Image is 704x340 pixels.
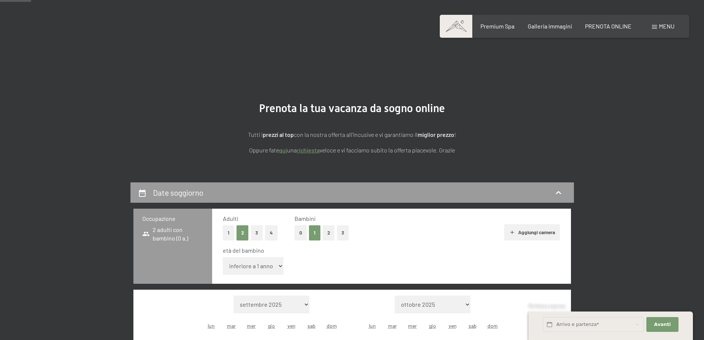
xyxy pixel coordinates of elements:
abbr: lunedì [208,323,215,329]
button: Avanti [646,317,678,332]
div: età del bambino [223,246,554,255]
abbr: sabato [469,323,477,329]
a: PRENOTA ONLINE [585,23,632,30]
h3: Occupazione [142,215,203,223]
span: Richiesta express [528,303,565,309]
abbr: giovedì [429,323,436,329]
button: 0 [295,225,307,240]
button: Aggiungi camera [504,224,560,240]
abbr: martedì [227,323,236,329]
button: 2 [237,225,249,240]
abbr: domenica [327,323,337,329]
abbr: martedì [388,323,397,329]
abbr: domenica [487,323,498,329]
button: 3 [251,225,263,240]
span: Menu [659,23,674,30]
button: 1 [309,225,320,240]
button: 1 [223,225,234,240]
abbr: venerdì [449,323,457,329]
button: 3 [337,225,349,240]
a: quì [279,147,287,154]
abbr: venerdì [288,323,296,329]
span: 2 adulti con bambino (0 a.) [142,226,203,242]
abbr: lunedì [369,323,376,329]
span: Prenota la tua vacanza da sogno online [259,102,445,115]
span: Adulti [223,215,238,222]
span: Avanti [654,321,671,328]
p: Oppure fate una veloce e vi facciamo subito la offerta piacevole. Grazie [167,145,537,155]
strong: prezzi al top [263,131,294,138]
a: Galleria immagini [528,23,572,30]
a: richiesta [297,147,320,154]
a: Premium Spa [480,23,514,30]
abbr: sabato [307,323,316,329]
p: Tutti i con la nostra offerta all'incusive e vi garantiamo il ! [167,130,537,139]
strong: miglior prezzo [418,131,454,138]
abbr: mercoledì [408,323,417,329]
span: Bambini [295,215,316,222]
abbr: mercoledì [247,323,256,329]
h2: Date soggiorno [153,188,203,197]
button: 2 [323,225,335,240]
abbr: giovedì [268,323,275,329]
button: 4 [265,225,278,240]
